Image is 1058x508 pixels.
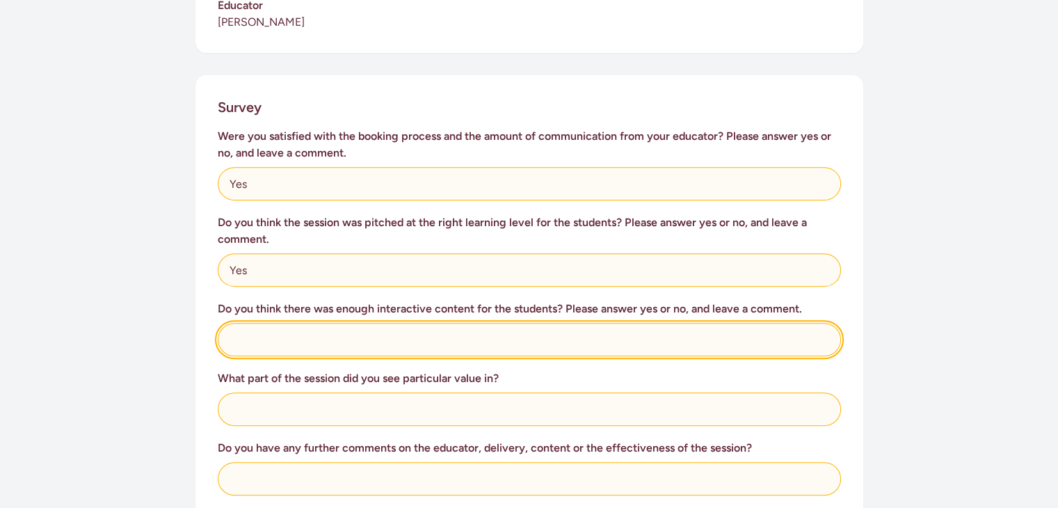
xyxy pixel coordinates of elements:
h3: Were you satisfied with the booking process and the amount of communication from your educator? P... [218,128,841,161]
p: [PERSON_NAME] [218,14,841,31]
h3: What part of the session did you see particular value in? [218,370,841,387]
h3: Do you have any further comments on the educator, delivery, content or the effectiveness of the s... [218,440,841,457]
h3: Do you think there was enough interactive content for the students? Please answer yes or no, and ... [218,301,841,317]
h3: Do you think the session was pitched at the right learning level for the students? Please answer ... [218,214,841,248]
h2: Survey [218,97,262,117]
